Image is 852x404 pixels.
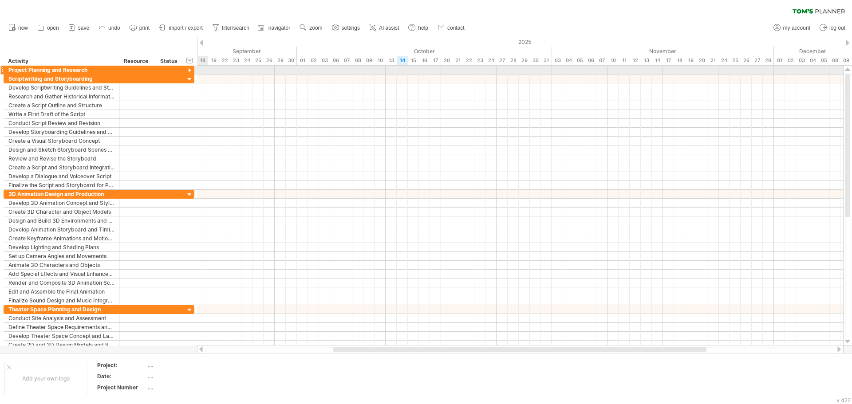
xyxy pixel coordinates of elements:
div: Write a First Draft of the Script [8,110,115,118]
span: AI assist [379,25,399,31]
div: October 2025 [297,47,552,56]
div: Friday, 5 December 2025 [818,56,829,65]
div: Thursday, 23 October 2025 [474,56,485,65]
div: Tuesday, 25 November 2025 [730,56,741,65]
div: Create a Script Outline and Structure [8,101,115,110]
div: Friday, 19 September 2025 [208,56,219,65]
span: save [78,25,89,31]
div: Tuesday, 7 October 2025 [341,56,352,65]
div: Tuesday, 4 November 2025 [563,56,574,65]
div: Project: [97,361,146,369]
div: Monday, 6 October 2025 [330,56,341,65]
div: Thursday, 27 November 2025 [752,56,763,65]
div: Wednesday, 1 October 2025 [297,56,308,65]
div: Monday, 27 October 2025 [497,56,508,65]
div: Friday, 17 October 2025 [430,56,441,65]
div: November 2025 [552,47,774,56]
div: Thursday, 25 September 2025 [252,56,264,65]
div: Create 3D Character and Object Models [8,208,115,216]
a: save [66,22,92,34]
div: Conduct Site Analysis and Assessment [8,314,115,322]
span: open [47,25,59,31]
div: Design and Sketch Storyboard Scenes and Sequences [8,145,115,154]
div: Develop a Dialogue and Voiceover Script [8,172,115,180]
div: Monday, 10 November 2025 [607,56,619,65]
a: my account [771,22,813,34]
span: zoom [309,25,322,31]
div: Wednesday, 8 October 2025 [352,56,363,65]
div: Develop Lighting and Shading Plans [8,243,115,251]
a: import / export [157,22,205,34]
span: print [139,25,150,31]
div: Tuesday, 30 September 2025 [286,56,297,65]
div: Thursday, 18 September 2025 [197,56,208,65]
div: Develop Storyboarding Guidelines and Templates [8,128,115,136]
div: Develop 3D Animation Concept and Style Guide [8,199,115,207]
div: Wednesday, 24 September 2025 [241,56,252,65]
div: Finalize Sound Design and Music Integration [8,296,115,305]
div: Friday, 7 November 2025 [596,56,607,65]
a: log out [817,22,848,34]
div: Activity [8,57,114,66]
div: Thursday, 6 November 2025 [585,56,596,65]
div: Monday, 22 September 2025 [219,56,230,65]
div: Monday, 29 September 2025 [275,56,286,65]
div: Monday, 13 October 2025 [386,56,397,65]
div: Wednesday, 22 October 2025 [463,56,474,65]
div: v 422 [836,397,851,404]
div: Create Keyframe Animations and Motion Paths [8,234,115,243]
div: Friday, 3 October 2025 [319,56,330,65]
div: Friday, 21 November 2025 [707,56,718,65]
div: Create a Visual Storyboard Concept [8,137,115,145]
div: Date: [97,373,146,380]
div: Project Number [97,384,146,391]
div: Research and Gather Historical Information on Kangxi [GEOGRAPHIC_DATA] Map [8,92,115,101]
div: Wednesday, 3 December 2025 [796,56,807,65]
span: undo [108,25,120,31]
div: .... [148,384,222,391]
div: Wednesday, 19 November 2025 [685,56,696,65]
div: Thursday, 4 December 2025 [807,56,818,65]
div: Define Theater Space Requirements and Objectives [8,323,115,331]
div: Monday, 1 December 2025 [774,56,785,65]
div: Monday, 8 December 2025 [829,56,840,65]
div: Friday, 14 November 2025 [652,56,663,65]
div: Wednesday, 5 November 2025 [574,56,585,65]
div: Thursday, 13 November 2025 [641,56,652,65]
div: Wednesday, 15 October 2025 [408,56,419,65]
div: Finalize the Script and Storyboard for Production [8,181,115,189]
div: Create a Script and Storyboard Integration Plan [8,163,115,172]
a: print [127,22,152,34]
div: Tuesday, 23 September 2025 [230,56,241,65]
div: Project Planning and Research [8,66,115,74]
div: Thursday, 16 October 2025 [419,56,430,65]
div: .... [148,373,222,380]
a: zoom [297,22,325,34]
div: Design and Build 3D Environments and Sets [8,216,115,225]
div: Tuesday, 28 October 2025 [508,56,519,65]
div: Thursday, 9 October 2025 [363,56,375,65]
div: Tuesday, 9 December 2025 [840,56,852,65]
div: Scriptwriting and Storyboarding [8,75,115,83]
div: Conduct Script Review and Revision [8,119,115,127]
a: new [6,22,31,34]
div: Wednesday, 12 November 2025 [630,56,641,65]
div: Monday, 3 November 2025 [552,56,563,65]
div: Friday, 26 September 2025 [264,56,275,65]
span: settings [342,25,360,31]
div: Friday, 28 November 2025 [763,56,774,65]
a: settings [330,22,363,34]
div: Render and Composite 3D Animation Scenes [8,278,115,287]
div: Monday, 20 October 2025 [441,56,452,65]
span: log out [829,25,845,31]
div: Tuesday, 14 October 2025 [397,56,408,65]
div: Friday, 10 October 2025 [375,56,386,65]
div: Thursday, 30 October 2025 [530,56,541,65]
span: filter/search [222,25,249,31]
div: Edit and Assemble the Final Animation [8,287,115,296]
span: new [18,25,28,31]
div: Friday, 24 October 2025 [485,56,497,65]
a: undo [96,22,123,34]
a: help [406,22,431,34]
div: Status [160,57,180,66]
